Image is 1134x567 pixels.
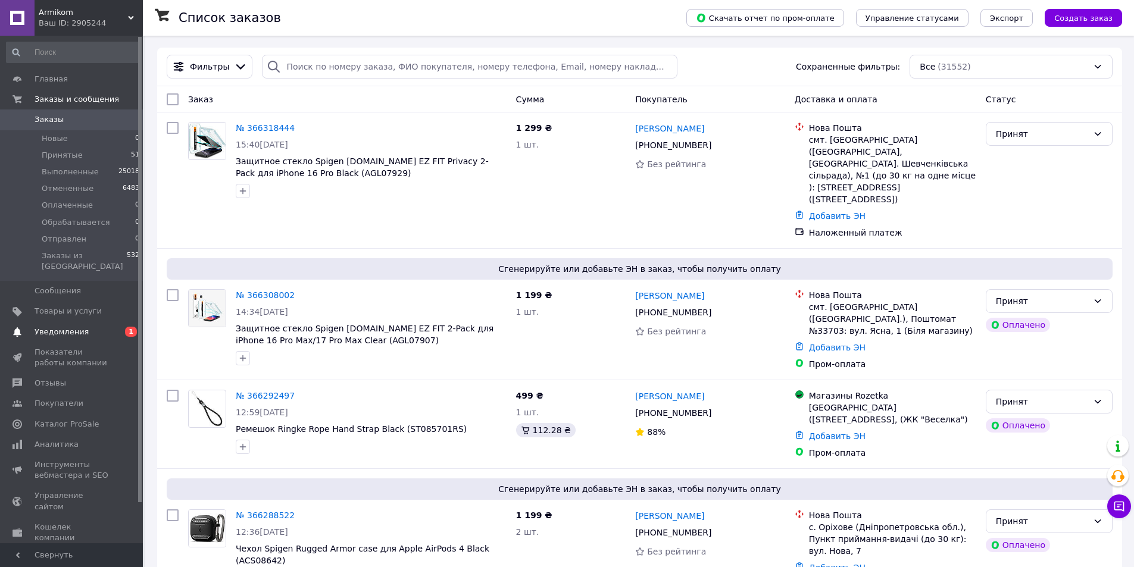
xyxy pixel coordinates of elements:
span: 1 199 ₴ [516,290,552,300]
span: Фильтры [190,61,229,73]
div: Пром-оплата [809,447,976,459]
div: Оплачено [986,538,1050,552]
a: [PERSON_NAME] [635,123,704,134]
input: Поиск [6,42,140,63]
div: с. Оріхове (Дніпропетровська обл.), Пункт приймання-видачі (до 30 кг): вул. Нова, 7 [809,521,976,557]
span: [PHONE_NUMBER] [635,528,711,537]
a: Фото товару [188,289,226,327]
span: Показатели работы компании [35,347,110,368]
span: 51 [131,150,139,161]
span: Каталог ProSale [35,419,99,430]
button: Скачать отчет по пром-оплате [686,9,844,27]
span: Принятые [42,150,83,161]
span: Управление статусами [866,14,959,23]
a: Добавить ЭН [809,343,866,352]
span: Отправлен [42,234,86,245]
span: 499 ₴ [516,391,543,400]
a: Фото товару [188,509,226,547]
a: № 366288522 [236,510,295,520]
div: Принят [996,395,1088,408]
div: смт. [GEOGRAPHIC_DATA] ([GEOGRAPHIC_DATA], [GEOGRAPHIC_DATA]. Шевченківська сільрада), №1 (до 30 ... [809,134,976,205]
span: Заказы из [GEOGRAPHIC_DATA] [42,250,127,272]
span: Создать заказ [1054,14,1113,23]
button: Экспорт [980,9,1033,27]
span: 1 199 ₴ [516,510,552,520]
span: Без рейтинга [647,547,706,556]
span: 0 [135,217,139,228]
span: 6483 [123,183,139,194]
input: Поиск по номеру заказа, ФИО покупателя, номеру телефона, Email, номеру накладной [262,55,677,79]
span: 88% [647,427,666,437]
img: Фото товару [191,390,223,427]
div: смт. [GEOGRAPHIC_DATA] ([GEOGRAPHIC_DATA].), Поштомат №33703: вул. Ясна, 1 (Біля магазину) [809,301,976,337]
a: [PERSON_NAME] [635,390,704,402]
span: [PHONE_NUMBER] [635,308,711,317]
button: Создать заказ [1045,9,1122,27]
span: 12:36[DATE] [236,527,288,537]
span: 0 [135,133,139,144]
span: Отмененные [42,183,93,194]
span: Сообщения [35,286,81,296]
span: 12:59[DATE] [236,408,288,417]
span: Сгенерируйте или добавьте ЭН в заказ, чтобы получить оплату [171,263,1108,275]
button: Управление статусами [856,9,969,27]
span: Отзывы [35,378,66,389]
span: Чехол Spigen Rugged Armor case для Apple AirPods 4 Black (ACS08642) [236,544,489,565]
span: 2 шт. [516,527,539,537]
span: 532 [127,250,139,272]
div: Пром-оплата [809,358,976,370]
span: Скачать отчет по пром-оплате [696,12,835,23]
span: Сгенерируйте или добавьте ЭН в заказ, чтобы получить оплату [171,483,1108,495]
span: 1 [125,327,137,337]
span: Без рейтинга [647,159,706,169]
span: Уведомления [35,327,89,337]
span: 15:40[DATE] [236,140,288,149]
div: Нова Пошта [809,122,976,134]
a: Защитное стекло Spigen [DOMAIN_NAME] EZ FIT 2-Pack для iPhone 16 Pro Max/17 Pro Max Clear (AGL07907) [236,324,493,345]
img: Фото товару [189,510,226,547]
a: № 366308002 [236,290,295,300]
a: Фото товару [188,390,226,428]
span: Сумма [516,95,545,104]
span: Выполненные [42,167,99,177]
span: 1 шт. [516,140,539,149]
span: 1 299 ₴ [516,123,552,133]
span: Аналитика [35,439,79,450]
span: [PHONE_NUMBER] [635,140,711,150]
a: [PERSON_NAME] [635,510,704,522]
span: Управление сайтом [35,490,110,512]
a: Фото товару [188,122,226,160]
a: № 366318444 [236,123,295,133]
a: Защитное стекло Spigen [DOMAIN_NAME] EZ FIT Privacy 2-Pack для iPhone 16 Pro Black (AGL07929) [236,156,489,178]
span: Статус [986,95,1016,104]
div: Оплачено [986,318,1050,332]
span: 14:34[DATE] [236,307,288,317]
button: Чат с покупателем [1107,494,1131,518]
div: Наложенный платеж [809,227,976,239]
span: Покупатель [635,95,688,104]
div: 112.28 ₴ [516,423,576,437]
div: Принят [996,515,1088,528]
span: Инструменты вебмастера и SEO [35,459,110,481]
div: Магазины Rozetka [809,390,976,402]
span: (31552) [938,62,970,71]
span: Заказы и сообщения [35,94,119,105]
div: Ваш ID: 2905244 [39,18,143,29]
span: Заказы [35,114,64,125]
span: 1 шт. [516,408,539,417]
div: Оплачено [986,418,1050,433]
span: Главная [35,74,68,84]
div: Принят [996,127,1088,140]
span: Заказ [188,95,213,104]
a: Создать заказ [1033,12,1122,22]
a: [PERSON_NAME] [635,290,704,302]
a: № 366292497 [236,391,295,400]
span: Экспорт [990,14,1023,23]
span: 25018 [118,167,139,177]
span: Без рейтинга [647,327,706,336]
span: Доставка и оплата [795,95,877,104]
span: 0 [135,200,139,211]
div: Принят [996,295,1088,308]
